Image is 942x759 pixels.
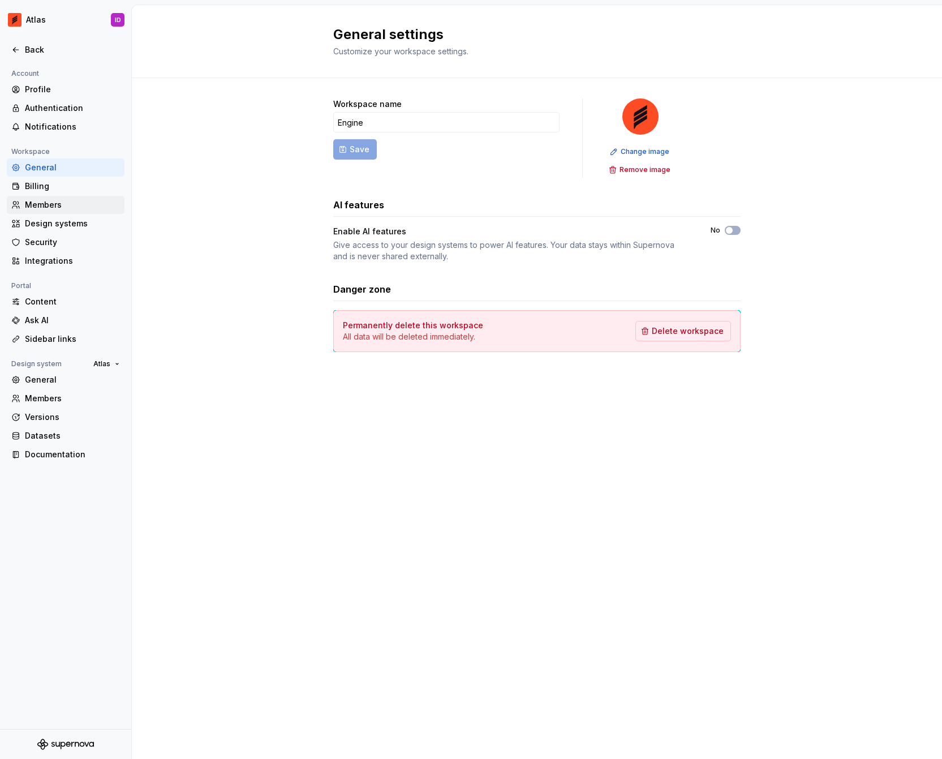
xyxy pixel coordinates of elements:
div: Sidebar links [25,333,120,345]
a: General [7,158,124,177]
div: Datasets [25,430,120,441]
div: Atlas [26,14,46,25]
span: Change image [621,147,669,156]
a: Authentication [7,99,124,117]
h3: Danger zone [333,282,391,296]
svg: Supernova Logo [37,739,94,750]
div: Security [25,237,120,248]
div: Members [25,199,120,211]
div: Members [25,393,120,404]
a: Content [7,293,124,311]
a: Members [7,389,124,408]
a: Security [7,233,124,251]
img: 102f71e4-5f95-4b3f-aebe-9cae3cf15d45.png [8,13,21,27]
div: Authentication [25,102,120,114]
div: Portal [7,279,36,293]
a: Profile [7,80,124,98]
img: 102f71e4-5f95-4b3f-aebe-9cae3cf15d45.png [622,98,659,135]
div: Back [25,44,120,55]
a: Notifications [7,118,124,136]
div: General [25,374,120,385]
span: Remove image [620,165,670,174]
a: Ask AI [7,311,124,329]
a: Datasets [7,427,124,445]
div: Account [7,67,44,80]
div: Enable AI features [333,226,690,237]
div: Ask AI [25,315,120,326]
label: Workspace name [333,98,402,110]
div: Design system [7,357,66,371]
span: Delete workspace [652,325,724,337]
a: Documentation [7,445,124,464]
h3: AI features [333,198,384,212]
div: Documentation [25,449,120,460]
div: Versions [25,411,120,423]
a: Billing [7,177,124,195]
a: Integrations [7,252,124,270]
div: Give access to your design systems to power AI features. Your data stays within Supernova and is ... [333,239,690,262]
div: General [25,162,120,173]
label: No [711,226,720,235]
button: Change image [607,144,674,160]
a: Sidebar links [7,330,124,348]
div: Content [25,296,120,307]
div: ID [115,15,121,24]
div: Profile [25,84,120,95]
div: Workspace [7,145,54,158]
h2: General settings [333,25,727,44]
a: Versions [7,408,124,426]
div: Integrations [25,255,120,267]
div: Billing [25,181,120,192]
p: All data will be deleted immediately. [343,331,483,342]
a: Design systems [7,215,124,233]
a: General [7,371,124,389]
button: AtlasID [2,7,129,32]
a: Members [7,196,124,214]
h4: Permanently delete this workspace [343,320,483,331]
span: Atlas [93,359,110,368]
button: Remove image [605,162,676,178]
span: Customize your workspace settings. [333,46,468,56]
a: Back [7,41,124,59]
div: Design systems [25,218,120,229]
div: Notifications [25,121,120,132]
button: Delete workspace [635,321,731,341]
